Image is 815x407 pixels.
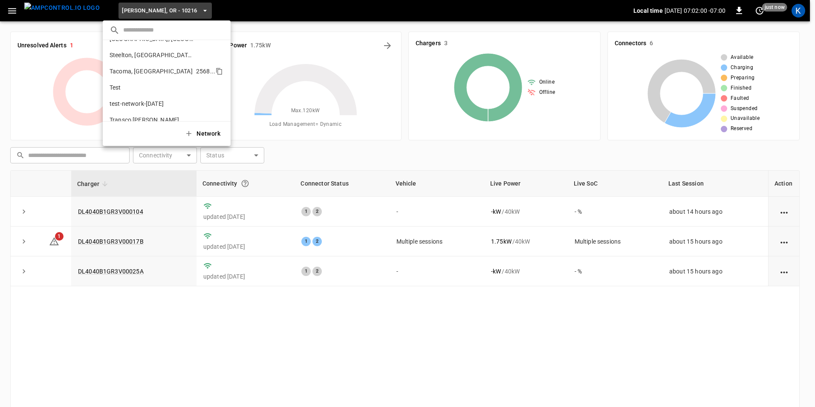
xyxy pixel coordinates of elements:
p: test-network-[DATE] [110,99,193,108]
p: Transco [PERSON_NAME] [110,116,193,124]
button: Network [179,125,227,142]
div: copy [215,66,224,76]
p: Steelton, [GEOGRAPHIC_DATA] [110,51,193,59]
p: Tacoma, [GEOGRAPHIC_DATA] [110,67,193,76]
p: Test [110,83,193,92]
